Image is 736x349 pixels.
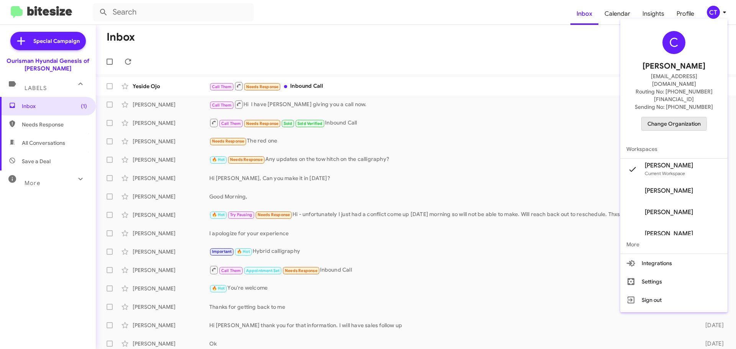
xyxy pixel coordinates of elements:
button: Integrations [620,254,728,272]
span: Change Organization [647,117,701,130]
span: [PERSON_NAME] [645,162,693,169]
span: Routing No: [PHONE_NUMBER][FINANCIAL_ID] [629,88,718,103]
button: Sign out [620,291,728,309]
div: C [662,31,685,54]
span: Sending No: [PHONE_NUMBER] [635,103,713,111]
span: [EMAIL_ADDRESS][DOMAIN_NAME] [629,72,718,88]
span: Workspaces [620,140,728,158]
span: [PERSON_NAME] [642,60,705,72]
span: [PERSON_NAME] [645,230,693,238]
span: More [620,235,728,254]
button: Change Organization [641,117,707,131]
button: Settings [620,272,728,291]
span: Current Workspace [645,170,685,176]
span: [PERSON_NAME] [645,208,693,216]
span: [PERSON_NAME] [645,187,693,195]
